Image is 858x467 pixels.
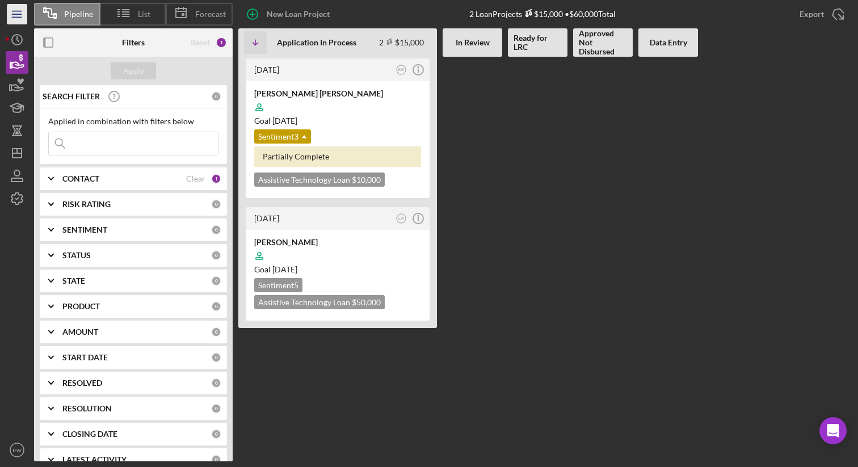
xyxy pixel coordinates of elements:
[211,199,221,209] div: 0
[62,251,91,260] b: STATUS
[379,37,424,47] div: 2 $15,000
[650,38,687,47] b: Data Entry
[186,174,205,183] div: Clear
[216,37,227,48] div: 1
[123,62,144,79] div: Apply
[514,33,562,52] b: Ready for LRC
[6,439,28,461] button: EW
[254,146,421,167] div: Partially Complete
[456,38,490,47] b: In Review
[48,117,218,126] div: Applied in combination with filters below
[62,430,117,439] b: CLOSING DATE
[272,264,297,274] time: 10/02/2025
[211,276,221,286] div: 0
[352,297,381,307] span: $50,000
[62,378,102,388] b: RESOLVED
[211,455,221,465] div: 0
[62,276,85,285] b: STATE
[211,429,221,439] div: 0
[211,378,221,388] div: 0
[394,62,409,78] button: EW
[111,62,156,79] button: Apply
[272,116,297,125] time: 10/15/2025
[398,68,405,71] text: EW
[62,404,112,413] b: RESOLUTION
[254,278,302,292] div: Sentiment 5
[64,10,93,19] span: Pipeline
[398,217,405,221] text: EW
[211,327,221,337] div: 0
[579,29,627,56] b: Approved Not Disbursed
[254,237,421,248] div: [PERSON_NAME]
[138,10,150,19] span: List
[394,211,409,226] button: EW
[211,403,221,414] div: 0
[254,129,311,144] div: Sentiment 3
[43,92,100,101] b: SEARCH FILTER
[62,225,107,234] b: SENTIMENT
[122,38,145,47] b: Filters
[819,417,847,444] div: Open Intercom Messenger
[788,3,852,26] button: Export
[254,264,297,274] span: Goal
[62,455,127,464] b: LATEST ACTIVITY
[800,3,824,26] div: Export
[254,173,385,187] div: Assistive Technology Loan
[191,38,210,47] div: Reset
[254,65,279,74] time: 2025-09-13 06:22
[277,38,356,47] b: Application In Process
[254,116,297,125] span: Goal
[211,301,221,312] div: 0
[244,205,431,322] a: [DATE]EW[PERSON_NAME]Goal [DATE]Sentiment5Assistive Technology Loan $50,000
[469,9,616,19] div: 2 Loan Projects • $60,000 Total
[244,57,431,200] a: [DATE]EW[PERSON_NAME] [PERSON_NAME]Goal [DATE]Sentiment3Partially CompleteAssistive Technology Lo...
[195,10,226,19] span: Forecast
[62,353,108,362] b: START DATE
[211,225,221,235] div: 0
[267,3,330,26] div: New Loan Project
[62,327,98,336] b: AMOUNT
[211,250,221,260] div: 0
[211,91,221,102] div: 0
[254,213,279,223] time: 2025-09-03 18:57
[211,174,221,184] div: 1
[62,200,111,209] b: RISK RATING
[62,174,99,183] b: CONTACT
[254,88,421,99] div: [PERSON_NAME] [PERSON_NAME]
[254,295,385,309] div: Assistive Technology Loan
[352,175,381,184] span: $10,000
[62,302,100,311] b: PRODUCT
[238,3,341,26] button: New Loan Project
[211,352,221,363] div: 0
[522,9,563,19] div: $15,000
[12,447,22,453] text: EW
